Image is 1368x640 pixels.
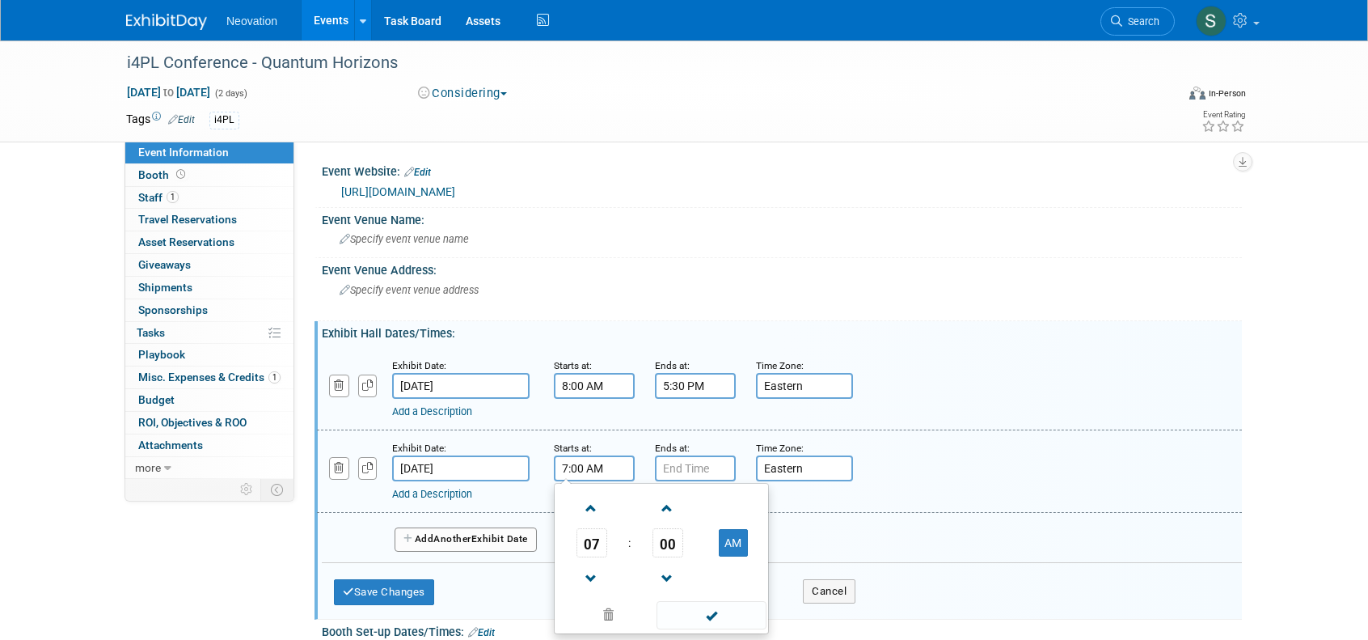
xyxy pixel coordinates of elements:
[412,85,513,102] button: Considering
[340,233,469,245] span: Specify event venue name
[137,326,165,339] span: Tasks
[554,456,635,481] input: Start Time
[125,412,293,434] a: ROI, Objectives & ROO
[138,191,179,204] span: Staff
[554,443,592,454] small: Starts at:
[625,528,634,557] td: :
[125,322,293,344] a: Tasks
[652,528,683,557] span: Pick Minute
[554,360,592,371] small: Starts at:
[209,112,239,129] div: i4PL
[138,146,229,159] span: Event Information
[138,235,234,248] span: Asset Reservations
[125,164,293,186] a: Booth
[126,85,211,100] span: [DATE] [DATE]
[656,605,767,628] a: Done
[404,167,431,178] a: Edit
[126,111,195,129] td: Tags
[756,360,804,371] small: Time Zone:
[161,86,176,99] span: to
[125,434,293,456] a: Attachments
[125,389,293,411] a: Budget
[803,579,855,604] button: Cancel
[125,367,293,388] a: Misc. Expenses & Credits1
[126,14,207,30] img: ExhibitDay
[719,529,748,557] button: AM
[576,557,607,599] a: Decrement Hour
[125,344,293,366] a: Playbook
[213,88,247,99] span: (2 days)
[392,443,446,454] small: Exhibit Date:
[392,488,472,500] a: Add a Description
[433,533,471,545] span: Another
[125,457,293,479] a: more
[233,479,261,500] td: Personalize Event Tab Strip
[121,49,1151,78] div: i4PL Conference - Quantum Horizons
[125,187,293,209] a: Staff1
[392,360,446,371] small: Exhibit Date:
[226,15,277,28] span: Neovation
[138,439,203,451] span: Attachments
[655,443,690,454] small: Ends at:
[756,443,804,454] small: Time Zone:
[341,185,455,198] a: [URL][DOMAIN_NAME]
[138,348,185,361] span: Playbook
[1201,111,1245,119] div: Event Rating
[576,487,607,528] a: Increment Hour
[261,479,294,500] td: Toggle Event Tabs
[322,159,1242,180] div: Event Website:
[655,456,736,481] input: End Time
[125,277,293,299] a: Shipments
[138,416,247,429] span: ROI, Objectives & ROO
[395,528,537,552] button: AddAnotherExhibit Date
[125,299,293,321] a: Sponsorships
[138,213,237,226] span: Travel Reservations
[392,373,530,399] input: Date
[340,284,479,296] span: Specify event venue address
[1196,6,1227,36] img: Susan Hurrell
[558,604,658,627] a: Clear selection
[125,254,293,276] a: Giveaways
[138,258,191,271] span: Giveaways
[138,393,175,406] span: Budget
[322,208,1242,228] div: Event Venue Name:
[655,373,736,399] input: End Time
[756,456,853,481] input: Time Zone
[468,627,495,638] a: Edit
[1189,87,1205,100] img: Format-Inperson.png
[1079,84,1246,108] div: Event Format
[138,303,208,316] span: Sponsorships
[125,231,293,253] a: Asset Reservations
[135,461,161,474] span: more
[138,281,192,294] span: Shipments
[138,371,281,384] span: Misc. Expenses & Credits
[322,258,1242,278] div: Event Venue Address:
[392,456,530,481] input: Date
[655,360,690,371] small: Ends at:
[652,557,683,599] a: Decrement Minute
[1100,7,1175,36] a: Search
[138,168,188,181] span: Booth
[268,371,281,384] span: 1
[1208,87,1246,100] div: In-Person
[554,373,635,399] input: Start Time
[173,168,188,180] span: Booth not reserved yet
[756,373,853,399] input: Time Zone
[125,209,293,231] a: Travel Reservations
[167,191,179,203] span: 1
[576,528,607,557] span: Pick Hour
[1122,15,1159,28] span: Search
[334,579,434,605] button: Save Changes
[392,405,472,417] a: Add a Description
[322,321,1242,341] div: Exhibit Hall Dates/Times:
[652,487,683,528] a: Increment Minute
[168,114,195,125] a: Edit
[125,142,293,163] a: Event Information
